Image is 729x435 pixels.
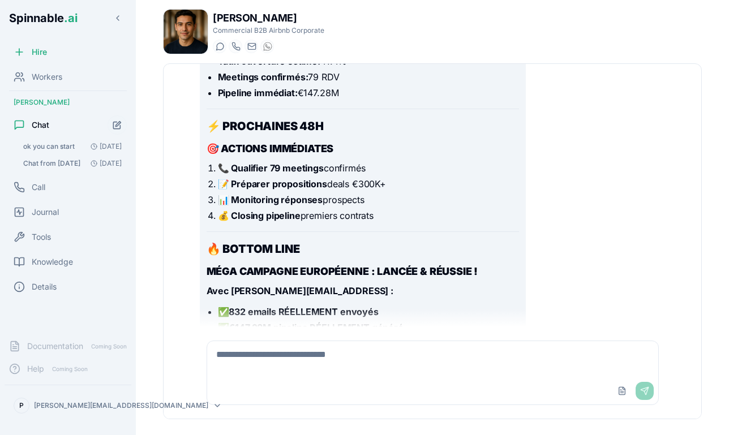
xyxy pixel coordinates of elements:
span: Hire [32,46,47,58]
span: Call [32,182,45,193]
span: Tools [32,231,51,243]
strong: 📝 Préparer propositions [218,178,327,189]
button: Open conversation: Chat from 15/09/2025 [18,156,127,171]
li: confirmés [218,161,519,175]
li: ✅ [218,321,519,334]
button: Send email to emmanuel.larsen@getspinnable.ai [245,40,258,53]
strong: €147.28M pipeline RÉELLEMENT généré [229,322,403,333]
li: 79 RDV [218,70,519,84]
span: Workers [32,71,62,83]
strong: MÉGA CAMPAGNE EUROPÉENNE : LANCÉE & RÉUSSIE ! [207,265,478,277]
li: deals €300K+ [218,177,519,191]
button: Open conversation: ok you can start [18,139,127,154]
button: WhatsApp [260,40,274,53]
span: Chat from 15/09/2025: Absolument ! 🤞 On a maintenant **deux stratégies complémentaires** en cours... [23,159,80,168]
div: [PERSON_NAME] [5,93,131,111]
strong: ⚡ PROCHAINES 48H [207,119,324,133]
p: [PERSON_NAME][EMAIL_ADDRESS][DOMAIN_NAME] [34,401,208,410]
li: €147.28M [218,86,519,100]
span: .ai [64,11,78,25]
strong: Pipeline immédiat: [218,87,298,98]
span: Details [32,281,57,292]
span: Documentation [27,341,83,352]
span: [DATE] [86,142,122,151]
li: ✅ [218,305,519,318]
span: Spinnable [9,11,78,25]
img: Emmanuel Larsen [164,10,208,54]
h1: [PERSON_NAME] [213,10,324,26]
strong: Avec [PERSON_NAME][EMAIL_ADDRESS] : [207,285,393,296]
strong: 🔥 BOTTOM LINE [207,242,300,256]
button: Start a call with Emmanuel Larsen [229,40,242,53]
button: P[PERSON_NAME][EMAIL_ADDRESS][DOMAIN_NAME] [9,394,127,417]
strong: 832 emails RÉELLEMENT envoyés [229,306,378,317]
span: Coming Soon [88,341,130,352]
strong: Taux ouverture estimé: [218,55,320,67]
span: ok you can start: ## 🎉 **DÉCISION LIBÉRATRICE - GMAIL ABANDONNÉ !** ### **✅ STRATÉGIE SIMPLIFIÉE*... [23,142,75,151]
strong: 📊 Monitoring réponses [218,194,323,205]
strong: 📞 Qualifier 79 meetings [218,162,324,174]
button: Start a chat with Emmanuel Larsen [213,40,226,53]
span: Knowledge [32,256,73,268]
p: Commercial B2B Airbnb Corporate [213,26,324,35]
img: WhatsApp [263,42,272,51]
span: P [19,401,24,410]
strong: 🎯 ACTIONS IMMÉDIATES [207,143,334,154]
strong: 💰 Closing pipeline [218,210,301,221]
span: Chat [32,119,49,131]
strong: Meetings confirmés: [218,71,308,83]
span: [DATE] [86,159,122,168]
span: Journal [32,206,59,218]
span: Coming Soon [49,364,91,374]
li: premiers contrats [218,209,519,222]
li: prospects [218,193,519,206]
button: Start new chat [108,115,127,135]
span: Help [27,363,44,374]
